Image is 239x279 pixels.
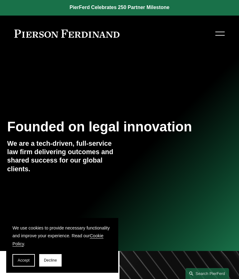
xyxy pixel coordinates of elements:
span: Decline [44,258,57,262]
a: Search this site [185,268,229,279]
span: Accept [18,258,30,262]
section: Cookie banner [6,218,118,273]
p: We use cookies to provide necessary functionality and improve your experience. Read our . [12,224,112,248]
a: Cookie Policy [12,233,103,246]
button: Decline [39,254,62,267]
h1: Founded on legal innovation [7,119,194,135]
button: Accept [12,254,35,267]
h4: We are a tech-driven, full-service law firm delivering outcomes and shared success for our global... [7,139,119,173]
